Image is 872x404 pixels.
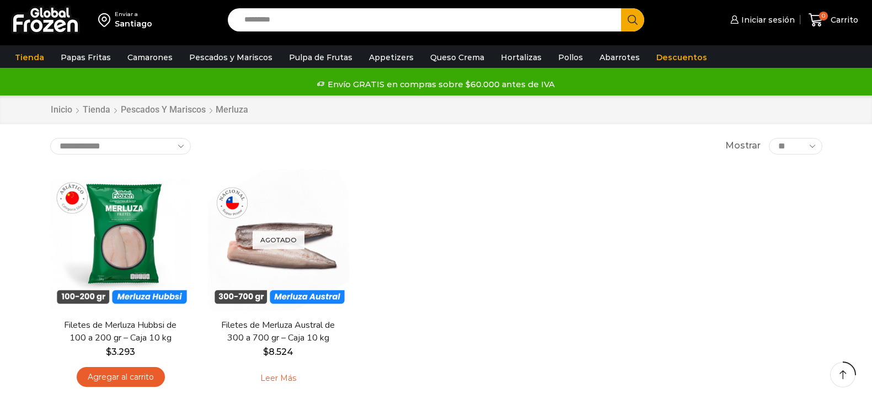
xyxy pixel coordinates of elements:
[739,14,795,25] span: Iniciar sesión
[120,104,206,116] a: Pescados y Mariscos
[77,367,165,387] a: Agregar al carrito: “Filetes de Merluza Hubbsi de 100 a 200 gr – Caja 10 kg”
[55,47,116,68] a: Papas Fritas
[819,12,828,20] span: 0
[115,10,152,18] div: Enviar a
[216,104,248,115] h1: Merluza
[215,319,341,344] a: Filetes de Merluza Austral de 300 a 700 gr – Caja 10 kg
[253,231,304,249] p: Agotado
[106,347,111,357] span: $
[9,47,50,68] a: Tienda
[82,104,111,116] a: Tienda
[425,47,490,68] a: Queso Crema
[283,47,358,68] a: Pulpa de Frutas
[594,47,645,68] a: Abarrotes
[122,47,178,68] a: Camarones
[263,347,293,357] bdi: 8.524
[363,47,419,68] a: Appetizers
[651,47,713,68] a: Descuentos
[621,8,644,31] button: Search button
[806,7,861,33] a: 0 Carrito
[725,140,761,152] span: Mostrar
[98,10,115,29] img: address-field-icon.svg
[50,104,73,116] a: Inicio
[727,9,795,31] a: Iniciar sesión
[243,367,313,390] a: Leé más sobre “Filetes de Merluza Austral de 300 a 700 gr - Caja 10 kg”
[828,14,858,25] span: Carrito
[50,104,248,116] nav: Breadcrumb
[57,319,184,344] a: Filetes de Merluza Hubbsi de 100 a 200 gr – Caja 10 kg
[184,47,278,68] a: Pescados y Mariscos
[495,47,547,68] a: Hortalizas
[106,347,135,357] bdi: 3.293
[50,138,191,155] select: Pedido de la tienda
[553,47,589,68] a: Pollos
[115,18,152,29] div: Santiago
[263,347,269,357] span: $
